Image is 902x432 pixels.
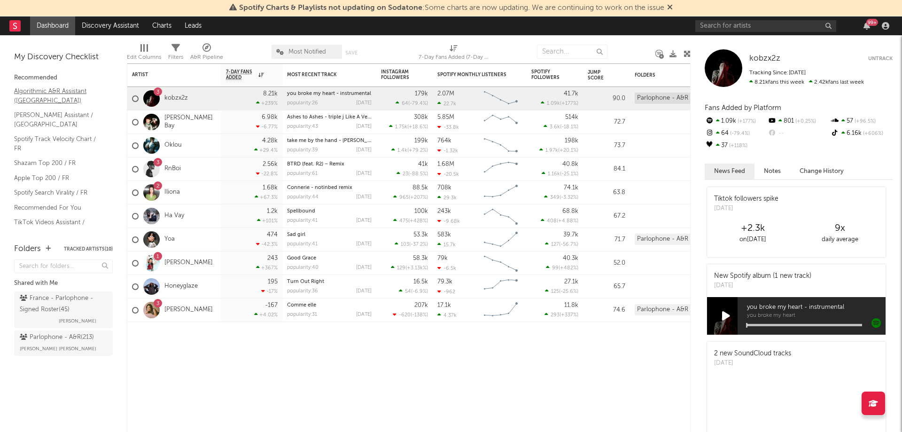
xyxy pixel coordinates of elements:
div: A&R Pipeline [190,40,223,67]
div: 2.07M [437,91,454,97]
svg: Chart title [480,87,522,110]
div: ( ) [539,147,578,153]
div: 53.3k [413,232,428,238]
svg: Chart title [480,228,522,251]
div: 207k [414,302,428,308]
div: A&R Pipeline [190,52,223,63]
a: Algorithmic A&R Assistant ([GEOGRAPHIC_DATA]) [14,86,103,105]
span: 8.21k fans this week [749,79,804,85]
svg: Chart title [480,181,522,204]
span: 3.6k [550,125,560,130]
a: Turn Out Right [287,279,324,284]
div: 58.3k [413,255,428,261]
div: 84.1 [588,164,625,175]
span: Dismiss [667,4,673,12]
div: popularity: 61 [287,171,318,176]
div: ( ) [391,147,428,153]
div: New Spotify album (1 new track) [714,271,811,281]
div: 67.2 [588,211,625,222]
span: [PERSON_NAME] [59,315,96,327]
div: Instagram Followers [381,69,414,80]
div: [DATE] [714,359,791,368]
span: 965 [399,195,409,200]
div: 308k [414,114,428,120]
div: Parlophone - A&R ( 213 ) [20,332,94,343]
a: RnBoi [164,165,181,173]
div: 1.68M [437,161,454,167]
div: -9.68k [437,218,460,224]
div: [DATE] [356,312,372,317]
div: Filters [168,52,183,63]
a: Spellbound [287,209,315,214]
div: 764k [437,138,451,144]
span: +177 % [561,101,577,106]
span: +177 % [736,119,756,124]
a: Yoa [164,236,175,243]
button: Untrack [868,54,893,63]
div: Ashes to Ashes - triple j Like A Version [287,115,372,120]
div: on [DATE] [709,234,796,245]
div: 74.1k [564,185,578,191]
div: 16.5k [413,279,428,285]
div: ( ) [544,312,578,318]
a: Parlophone - A&R(213)[PERSON_NAME] [PERSON_NAME] [14,330,113,356]
div: Turn Out Right [287,279,372,284]
input: Search for artists [695,20,836,32]
div: 40.8k [562,161,578,167]
span: Tracking Since: [DATE] [749,70,806,76]
div: Tiktok followers spike [714,194,778,204]
div: 99 + [866,19,878,26]
div: Good Grace [287,256,372,261]
div: Folders [635,72,705,78]
div: popularity: 26 [287,101,318,106]
input: Search for folders... [14,259,113,273]
svg: Chart title [480,134,522,157]
a: you broke my heart - instrumental [287,91,371,96]
div: [DATE] [356,124,372,129]
div: 52.0 [588,258,625,269]
div: France - Parlophone - Signed Roster ( 45 ) [20,293,105,315]
div: 1.68k [263,185,278,191]
a: Iliona [164,189,180,196]
div: Parlophone - A&R (213) [635,234,706,245]
div: 65.7 [588,281,625,292]
span: 2.42k fans last week [749,79,864,85]
div: Sad girl [287,232,372,237]
a: Ashes to Ashes - triple j Like A Version [287,115,380,120]
a: take me by the hand - [PERSON_NAME] remix [287,138,398,143]
a: kobzx2z [164,94,188,102]
div: Connerie - notinbed remix [287,185,372,190]
div: -962 [437,289,455,295]
span: Most Notified [288,49,326,55]
span: 408 [547,219,557,224]
div: [DATE] [356,171,372,176]
div: ( ) [542,171,578,177]
span: +3.13k % [407,266,427,271]
a: [PERSON_NAME] [164,259,213,267]
div: -167 [265,302,278,308]
svg: Chart title [480,298,522,322]
div: 39.7k [563,232,578,238]
span: +4.88 % [558,219,577,224]
span: 54 [405,289,411,294]
span: -79.4 % [410,101,427,106]
div: Parlophone - A&R (213) [635,93,706,104]
div: Most Recent Track [287,72,358,78]
div: 22.7k [437,101,456,107]
div: 100k [414,208,428,214]
div: +239 % [256,100,278,106]
span: +207 % [410,195,427,200]
div: [DATE] [714,281,811,291]
div: Recommended [14,72,113,84]
div: Comme elle [287,303,372,308]
div: ( ) [393,312,428,318]
span: Spotify Charts & Playlists not updating on Sodatone [239,4,422,12]
div: popularity: 41 [287,218,318,223]
a: BTRD (feat. R2) – Remix [287,162,344,167]
a: kobzx2z [749,54,780,63]
span: -18.1 % [561,125,577,130]
svg: Chart title [480,157,522,181]
a: Charts [146,16,178,35]
div: 4.37k [437,312,457,318]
